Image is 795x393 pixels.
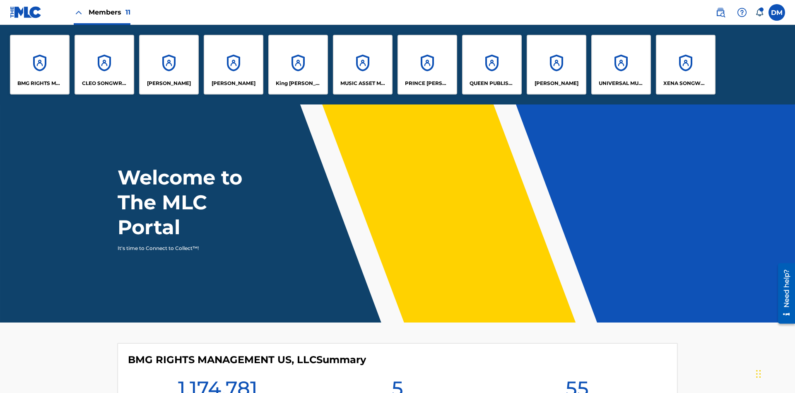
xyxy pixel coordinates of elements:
iframe: Chat Widget [754,353,795,393]
p: BMG RIGHTS MANAGEMENT US, LLC [17,80,63,87]
a: AccountsPRINCE [PERSON_NAME] [397,35,457,95]
img: search [715,7,725,17]
a: AccountsCLEO SONGWRITER [75,35,134,95]
img: help [737,7,747,17]
h1: Welcome to The MLC Portal [118,165,272,240]
a: Public Search [712,4,729,21]
p: ELVIS COSTELLO [147,80,191,87]
p: RONALD MCTESTERSON [535,80,578,87]
p: QUEEN PUBLISHA [470,80,515,87]
div: Help [734,4,750,21]
div: User Menu [768,4,785,21]
p: XENA SONGWRITER [663,80,708,87]
a: Accounts[PERSON_NAME] [139,35,199,95]
span: Members [89,7,130,17]
span: 11 [125,8,130,16]
p: CLEO SONGWRITER [82,80,127,87]
a: Accounts[PERSON_NAME] [204,35,263,95]
div: Drag [756,361,761,386]
img: MLC Logo [10,6,42,18]
a: AccountsKing [PERSON_NAME] [268,35,328,95]
div: Notifications [755,8,764,17]
p: MUSIC ASSET MANAGEMENT (MAM) [340,80,385,87]
iframe: Resource Center [772,260,795,328]
a: AccountsQUEEN PUBLISHA [462,35,522,95]
h4: BMG RIGHTS MANAGEMENT US, LLC [128,354,366,366]
p: It's time to Connect to Collect™! [118,245,261,252]
img: Close [74,7,84,17]
a: Accounts[PERSON_NAME] [527,35,586,95]
a: AccountsMUSIC ASSET MANAGEMENT (MAM) [333,35,393,95]
p: King McTesterson [276,80,321,87]
a: AccountsXENA SONGWRITER [656,35,715,95]
p: PRINCE MCTESTERSON [405,80,450,87]
p: EYAMA MCSINGER [212,80,255,87]
a: AccountsBMG RIGHTS MANAGEMENT US, LLC [10,35,70,95]
a: AccountsUNIVERSAL MUSIC PUB GROUP [591,35,651,95]
p: UNIVERSAL MUSIC PUB GROUP [599,80,644,87]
